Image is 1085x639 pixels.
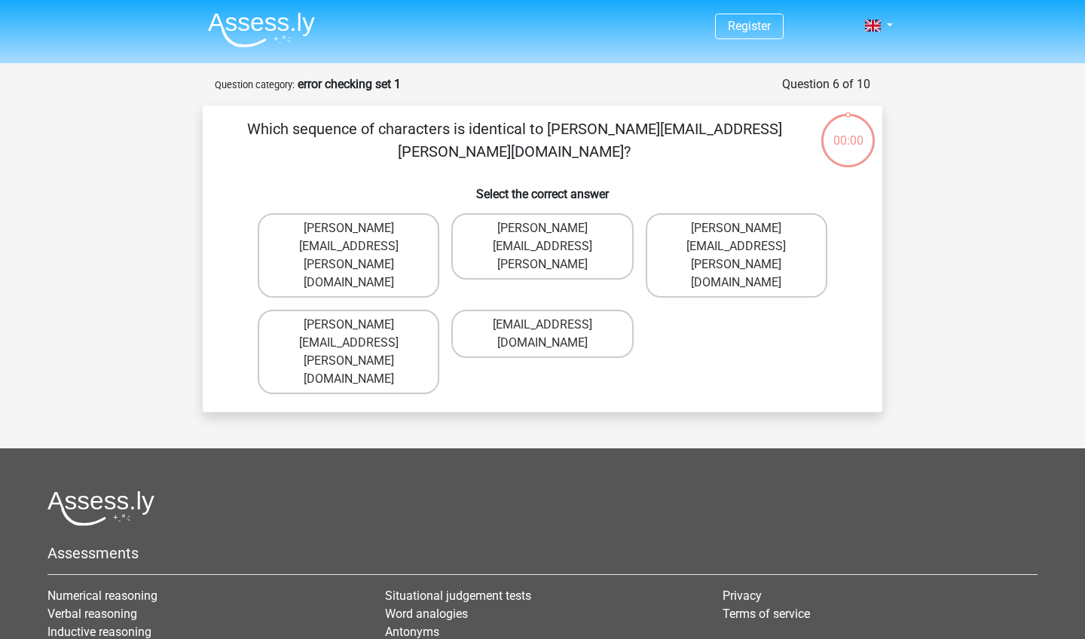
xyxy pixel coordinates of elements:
[47,544,1038,562] h5: Assessments
[298,77,401,91] strong: error checking set 1
[47,607,137,621] a: Verbal reasoning
[723,589,762,603] a: Privacy
[227,175,858,201] h6: Select the correct answer
[728,19,771,33] a: Register
[646,213,827,298] label: [PERSON_NAME][EMAIL_ADDRESS][PERSON_NAME][DOMAIN_NAME]
[723,607,810,621] a: Terms of service
[47,491,154,526] img: Assessly logo
[258,213,439,298] label: [PERSON_NAME][EMAIL_ADDRESS][PERSON_NAME][DOMAIN_NAME]
[451,310,633,358] label: [EMAIL_ADDRESS][DOMAIN_NAME]
[227,118,802,163] p: Which sequence of characters is identical to [PERSON_NAME][EMAIL_ADDRESS][PERSON_NAME][DOMAIN_NAME]?
[258,310,439,394] label: [PERSON_NAME][EMAIL_ADDRESS][PERSON_NAME][DOMAIN_NAME]
[385,607,468,621] a: Word analogies
[820,112,876,150] div: 00:00
[451,213,633,280] label: [PERSON_NAME][EMAIL_ADDRESS][PERSON_NAME]
[782,75,870,93] div: Question 6 of 10
[385,625,439,639] a: Antonyms
[47,625,151,639] a: Inductive reasoning
[385,589,531,603] a: Situational judgement tests
[47,589,157,603] a: Numerical reasoning
[208,12,315,47] img: Assessly
[215,79,295,90] small: Question category:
